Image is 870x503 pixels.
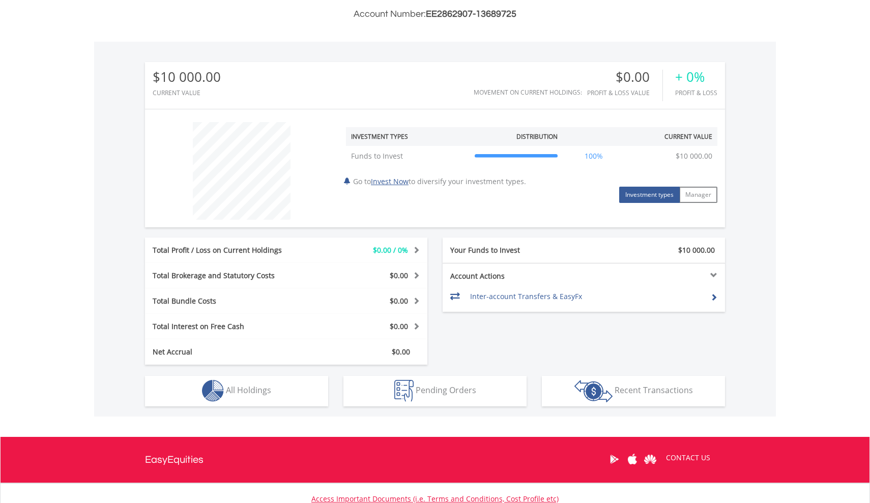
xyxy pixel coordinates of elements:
[416,384,476,396] span: Pending Orders
[563,146,625,166] td: 100%
[426,9,516,19] span: EE2862907-13689725
[641,443,659,475] a: Huawei
[623,443,641,475] a: Apple
[574,380,613,402] img: transactions-zar-wht.png
[390,271,408,280] span: $0.00
[145,7,725,21] h3: Account Number:
[145,321,310,332] div: Total Interest on Free Cash
[145,271,310,281] div: Total Brokerage and Statutory Costs
[202,380,224,402] img: holdings-wht.png
[679,187,717,203] button: Manager
[394,380,414,402] img: pending_instructions-wht.png
[145,296,310,306] div: Total Bundle Costs
[392,347,410,357] span: $0.00
[619,187,680,203] button: Investment types
[390,321,408,331] span: $0.00
[145,376,328,406] button: All Holdings
[371,176,409,186] a: Invest Now
[675,90,717,96] div: Profit & Loss
[346,127,470,146] th: Investment Types
[671,146,717,166] td: $10 000.00
[587,90,662,96] div: Profit & Loss Value
[153,90,221,96] div: CURRENT VALUE
[145,437,204,483] a: EasyEquities
[470,289,703,304] td: Inter-account Transfers & EasyFx
[443,271,584,281] div: Account Actions
[443,245,584,255] div: Your Funds to Invest
[343,376,527,406] button: Pending Orders
[678,245,715,255] span: $10 000.00
[516,132,558,141] div: Distribution
[145,347,310,357] div: Net Accrual
[659,443,717,472] a: CONTACT US
[474,89,582,96] div: Movement on Current Holdings:
[675,70,717,84] div: + 0%
[226,384,271,396] span: All Holdings
[605,443,623,475] a: Google Play
[373,245,408,255] span: $0.00 / 0%
[145,245,310,255] div: Total Profit / Loss on Current Holdings
[624,127,717,146] th: Current Value
[542,376,725,406] button: Recent Transactions
[587,70,662,84] div: $0.00
[338,117,725,203] div: Go to to diversify your investment types.
[346,146,470,166] td: Funds to Invest
[615,384,693,396] span: Recent Transactions
[390,296,408,306] span: $0.00
[153,70,221,84] div: $10 000.00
